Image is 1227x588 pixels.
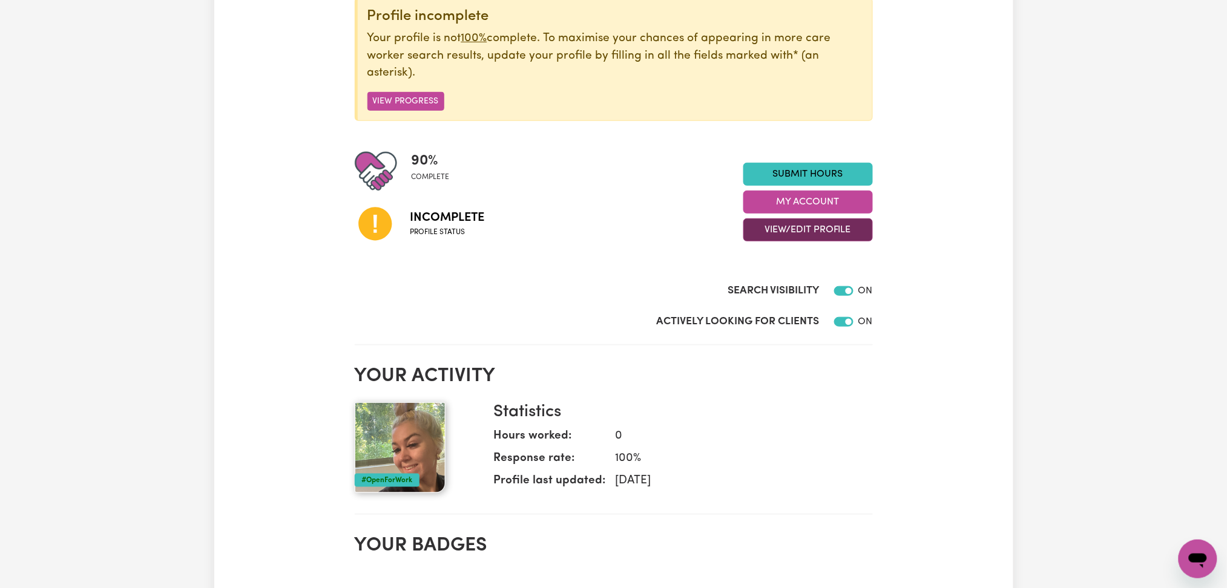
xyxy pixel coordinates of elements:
[367,92,444,111] button: View Progress
[743,191,873,214] button: My Account
[494,472,606,495] dt: Profile last updated:
[410,227,485,238] span: Profile status
[367,8,863,25] div: Profile incomplete
[606,428,863,445] dd: 0
[606,450,863,468] dd: 100 %
[412,172,450,183] span: complete
[410,209,485,227] span: Incomplete
[728,283,820,299] label: Search Visibility
[461,33,487,44] u: 100%
[858,317,873,327] span: ON
[355,534,873,557] h2: Your badges
[606,472,863,490] dd: [DATE]
[743,218,873,241] button: View/Edit Profile
[743,163,873,186] a: Submit Hours
[657,314,820,330] label: Actively Looking for Clients
[494,428,606,450] dt: Hours worked:
[412,150,450,172] span: 90 %
[494,402,863,423] h3: Statistics
[412,150,459,192] div: Profile completeness: 90%
[367,30,863,82] p: Your profile is not complete. To maximise your chances of appearing in more care worker search re...
[1179,540,1217,578] iframe: Button to launch messaging window
[355,474,419,487] div: #OpenForWork
[494,450,606,472] dt: Response rate:
[355,402,446,493] img: Your profile picture
[355,365,873,388] h2: Your activity
[858,286,873,296] span: ON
